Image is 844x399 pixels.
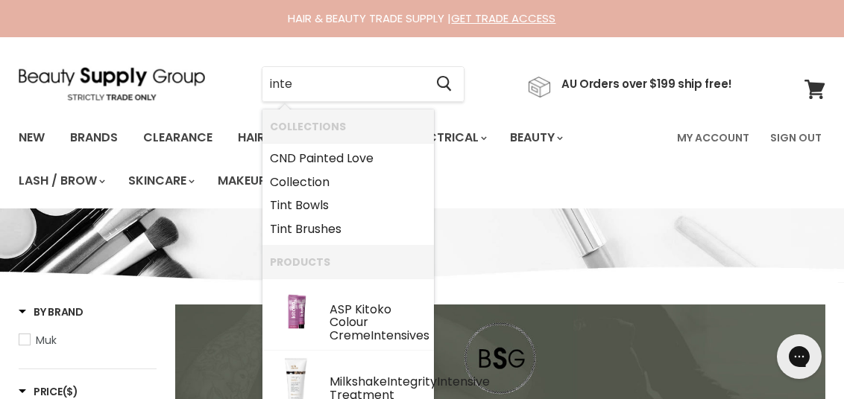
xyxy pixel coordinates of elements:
[424,67,464,101] button: Search
[270,217,426,241] a: Tint Brushes
[262,67,424,101] input: Search
[330,303,426,345] div: ASP Kitoko Colour Creme nsives
[262,109,434,143] li: Collections
[371,327,394,344] b: Inte
[499,122,572,153] a: Beauty
[262,194,434,217] li: Collections: Tint Bowls
[270,194,426,217] a: Tint Bowls
[452,10,556,26] a: GET TRADE ACCESS
[398,122,496,153] a: Electrical
[668,122,758,153] a: My Account
[227,122,313,153] a: Haircare
[19,332,157,348] a: Muk
[270,286,322,338] img: ScreenShot2020-05-14at3.25.49pm_200x.png
[761,122,831,153] a: Sign Out
[59,122,129,153] a: Brands
[262,245,434,278] li: Products
[19,384,78,399] span: Price
[7,116,668,202] ul: Main menu
[19,384,78,399] h3: Price($)
[7,122,56,153] a: New
[262,143,434,194] li: Collections: CND Painted Love Collection
[7,165,114,197] a: Lash / Brow
[387,373,410,390] b: Inte
[769,329,829,384] iframe: Gorgias live chat messenger
[262,66,464,102] form: Product
[437,373,460,390] b: Inte
[117,165,204,197] a: Skincare
[36,333,57,348] span: Muk
[132,122,224,153] a: Clearance
[63,384,78,399] span: ($)
[270,147,426,194] a: CND Pad Love Collection
[314,150,336,167] b: inte
[207,165,283,197] a: Makeup
[19,304,84,319] h3: By Brand
[262,217,434,245] li: Collections: Tint Brushes
[262,278,434,351] li: Products: ASP Kitoko Colour Creme Intensives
